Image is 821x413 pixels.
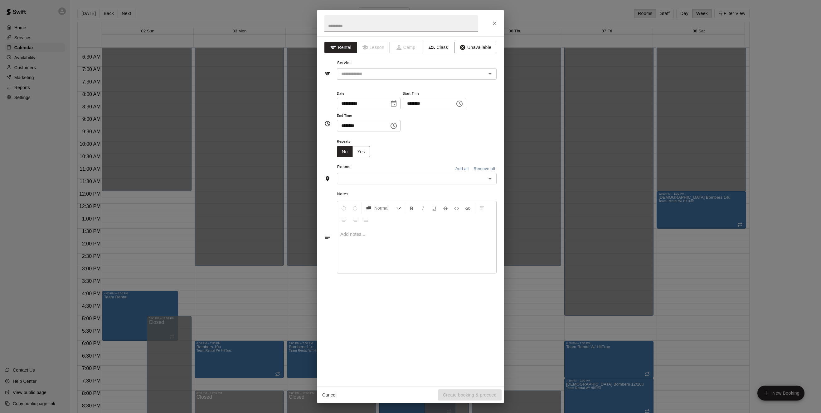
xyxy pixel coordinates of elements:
[324,71,331,77] svg: Service
[463,202,473,214] button: Insert Link
[319,389,339,401] button: Cancel
[452,164,472,174] button: Add all
[337,189,497,199] span: Notes
[337,90,401,98] span: Date
[338,202,349,214] button: Undo
[337,138,375,146] span: Repeats
[350,214,360,225] button: Right Align
[324,234,331,240] svg: Notes
[403,90,466,98] span: Start Time
[324,42,357,53] button: Rental
[418,202,428,214] button: Format Italics
[454,42,496,53] button: Unavailable
[337,112,401,120] span: End Time
[350,202,360,214] button: Redo
[387,120,400,132] button: Choose time, selected time is 4:30 PM
[361,214,372,225] button: Justify Align
[324,121,331,127] svg: Timing
[337,146,353,158] button: No
[451,202,462,214] button: Insert Code
[440,202,451,214] button: Format Strikethrough
[422,42,455,53] button: Class
[374,205,396,211] span: Normal
[429,202,440,214] button: Format Underline
[337,61,352,65] span: Service
[363,202,404,214] button: Formatting Options
[390,42,422,53] span: Camps can only be created in the Services page
[453,97,466,110] button: Choose time, selected time is 4:00 PM
[486,174,494,183] button: Open
[352,146,370,158] button: Yes
[477,202,487,214] button: Left Align
[338,214,349,225] button: Center Align
[472,164,497,174] button: Remove all
[324,176,331,182] svg: Rooms
[406,202,417,214] button: Format Bold
[486,69,494,78] button: Open
[357,42,390,53] span: Lessons must be created in the Services page first
[387,97,400,110] button: Choose date, selected date is Nov 4, 2025
[337,146,370,158] div: outlined button group
[489,18,500,29] button: Close
[337,165,351,169] span: Rooms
